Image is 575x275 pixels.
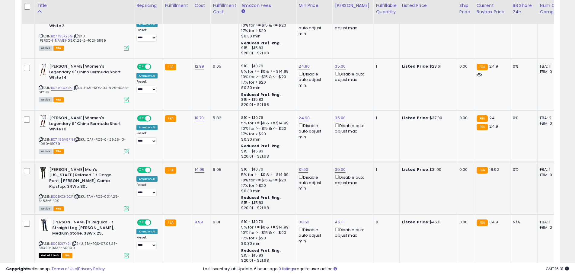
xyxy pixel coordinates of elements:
[213,115,234,121] div: 5.82
[138,64,145,69] span: ON
[213,167,234,172] div: 6.05
[241,219,291,225] div: $10 - $10.76
[136,28,158,42] div: Preset:
[459,167,469,172] div: 0.00
[136,176,158,182] div: Amazon AI
[136,131,158,145] div: Preset:
[195,115,204,121] a: 10.79
[335,174,369,186] div: Disable auto adjust max
[78,266,105,272] a: Privacy Policy
[402,64,452,69] div: $28.61
[39,115,129,153] div: ASIN:
[241,167,291,172] div: $10 - $10.76
[241,149,291,154] div: $15 - $15.83
[39,253,61,258] span: All listings that are currently out of stock and unavailable for purchase on Amazon
[52,266,77,272] a: Terms of Use
[299,19,327,37] div: Disable auto adjust min
[299,2,330,9] div: Min Price
[241,248,281,253] b: Reduced Prof. Rng.
[459,64,469,69] div: 0.00
[489,123,498,129] span: 24.9
[39,241,117,250] span: | SKU: STA-ROS-07.03.25-38X29-9335-60999
[241,126,291,131] div: 10% for >= $15 & <= $20
[39,167,129,210] div: ASIN:
[459,219,469,225] div: 0.00
[241,120,291,126] div: 5% for >= $0 & <= $14.99
[477,124,488,130] small: FBA
[477,115,488,122] small: FBA
[335,63,346,69] a: 35.00
[136,235,158,249] div: Preset:
[335,226,369,238] div: Disable auto adjust max
[241,28,291,34] div: 17% for > $20
[402,219,430,225] b: Listed Price:
[52,219,126,238] b: [PERSON_NAME]'s Regular Fit Straight Leg [PERSON_NAME], Medium Stone, 38W x 29L
[335,122,369,134] div: Disable auto adjust max
[402,167,430,172] b: Listed Price:
[540,172,560,178] div: FBM: 0
[241,102,291,107] div: $20.01 - $21.68
[39,46,53,51] span: All listings currently available for purchase on Amazon
[540,2,562,15] div: Num of Comp.
[489,219,498,225] span: 34.9
[477,64,488,70] small: FBA
[513,64,533,69] div: 0%
[37,2,131,9] div: Title
[39,85,129,94] span: | SKU: KAE-ROS-04.18.25-4083-61299
[241,40,281,46] b: Reduced Prof. Rng.
[39,64,48,76] img: 31-4C0DVKsL._SL40_.jpg
[241,183,291,188] div: 17% for > $20
[489,167,499,172] span: 19.92
[136,183,158,197] div: Preset:
[165,64,176,70] small: FBA
[540,69,560,75] div: FBM: 0
[39,12,129,50] div: ASIN:
[540,115,560,121] div: FBA: 2
[402,115,452,121] div: $37.00
[241,69,291,74] div: 5% for >= $0 & <= $14.99
[53,206,64,211] span: FBA
[402,167,452,172] div: $31.90
[241,2,293,9] div: Amazon Fees
[540,219,560,225] div: FBA: 1
[39,167,48,179] img: 41U5Mb3-ngL._SL40_.jpg
[150,167,160,172] span: OFF
[241,143,281,149] b: Reduced Prof. Rng.
[39,219,51,232] img: 41REHQ4YFjS._SL40_.jpg
[138,167,145,172] span: ON
[241,92,281,97] b: Reduced Prof. Rng.
[540,64,560,69] div: FBA: 11
[150,220,160,225] span: OFF
[241,241,291,246] div: $0.30 min
[241,9,245,14] small: Amazon Fees.
[513,219,533,225] div: N/A
[241,206,291,211] div: $20.01 - $21.68
[299,226,327,244] div: Disable auto adjust min
[241,253,291,258] div: $15 - $15.83
[39,34,106,43] span: | SKU: [PERSON_NAME]-05.01.25-2-4021-61199
[402,219,452,225] div: $45.11
[195,2,208,9] div: Cost
[402,115,430,121] b: Listed Price:
[241,46,291,51] div: $15 - $15.83
[165,167,176,174] small: FBA
[39,206,53,211] span: All listings currently available for purchase on Amazon
[39,194,119,203] span: | SKU: TAM-ROS-03.14.25-3483-61499
[165,2,189,9] div: Fulfillment
[241,34,291,39] div: $0.30 min
[335,2,371,9] div: [PERSON_NAME]
[49,115,123,134] b: [PERSON_NAME] Women's Legendary 9" Chino Bermuda Short White 10
[241,177,291,183] div: 10% for >= $15 & <= $20
[136,2,160,9] div: Repricing
[376,64,395,69] div: 1
[165,219,176,226] small: FBA
[6,266,28,272] strong: Copyright
[241,23,291,28] div: 10% for >= $15 & <= $20
[51,137,73,142] a: B07K96V9FN
[335,19,369,31] div: Disable auto adjust max
[241,137,291,142] div: $0.30 min
[241,74,291,80] div: 10% for >= $15 & <= $20
[335,71,369,82] div: Disable auto adjust max
[299,174,327,191] div: Disable auto adjust min
[299,63,310,69] a: 24.90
